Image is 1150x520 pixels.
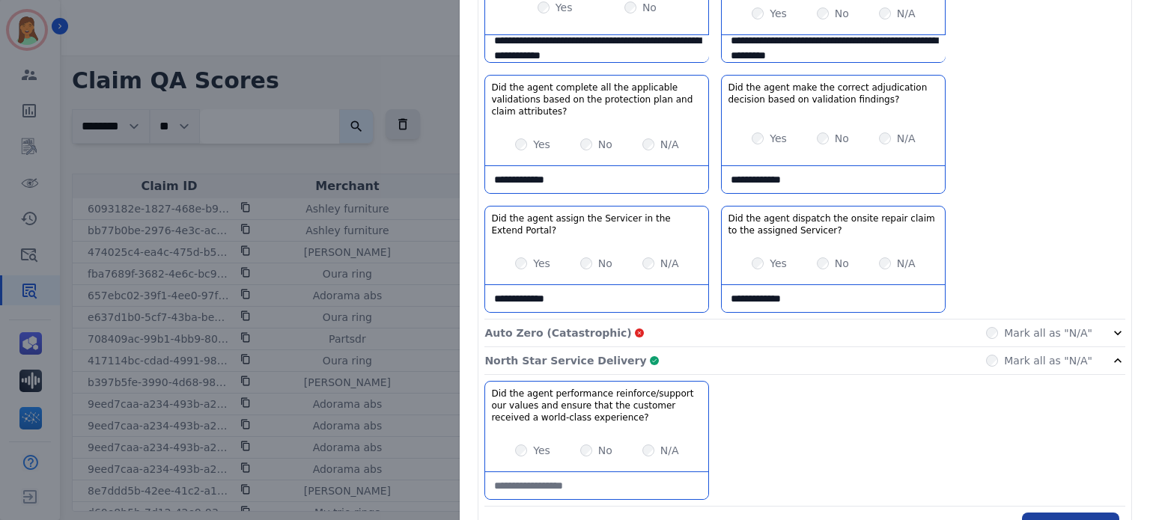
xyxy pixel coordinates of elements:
[728,212,939,236] h3: Did the agent dispatch the onsite repair claim to the assigned Servicer?
[598,443,612,458] label: No
[660,137,679,152] label: N/A
[491,212,702,236] h3: Did the agent assign the Servicer in the Extend Portal?
[835,131,849,146] label: No
[728,82,939,105] h3: Did the agent make the correct adjudication decision based on validation findings?
[770,256,787,271] label: Yes
[598,256,612,271] label: No
[1004,353,1092,368] label: Mark all as "N/A"
[484,353,646,368] p: North Star Service Delivery
[533,256,550,271] label: Yes
[835,256,849,271] label: No
[835,6,849,21] label: No
[533,443,550,458] label: Yes
[598,137,612,152] label: No
[1004,325,1092,340] label: Mark all as "N/A"
[770,6,787,21] label: Yes
[897,256,916,271] label: N/A
[533,137,550,152] label: Yes
[897,131,916,146] label: N/A
[770,131,787,146] label: Yes
[491,82,702,117] h3: Did the agent complete all the applicable validations based on the protection plan and claim attr...
[660,443,679,458] label: N/A
[660,256,679,271] label: N/A
[491,388,702,423] h3: Did the agent performance reinforce/support our values and ensure that the customer received a wo...
[484,325,631,340] p: Auto Zero (Catastrophic)
[897,6,916,21] label: N/A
